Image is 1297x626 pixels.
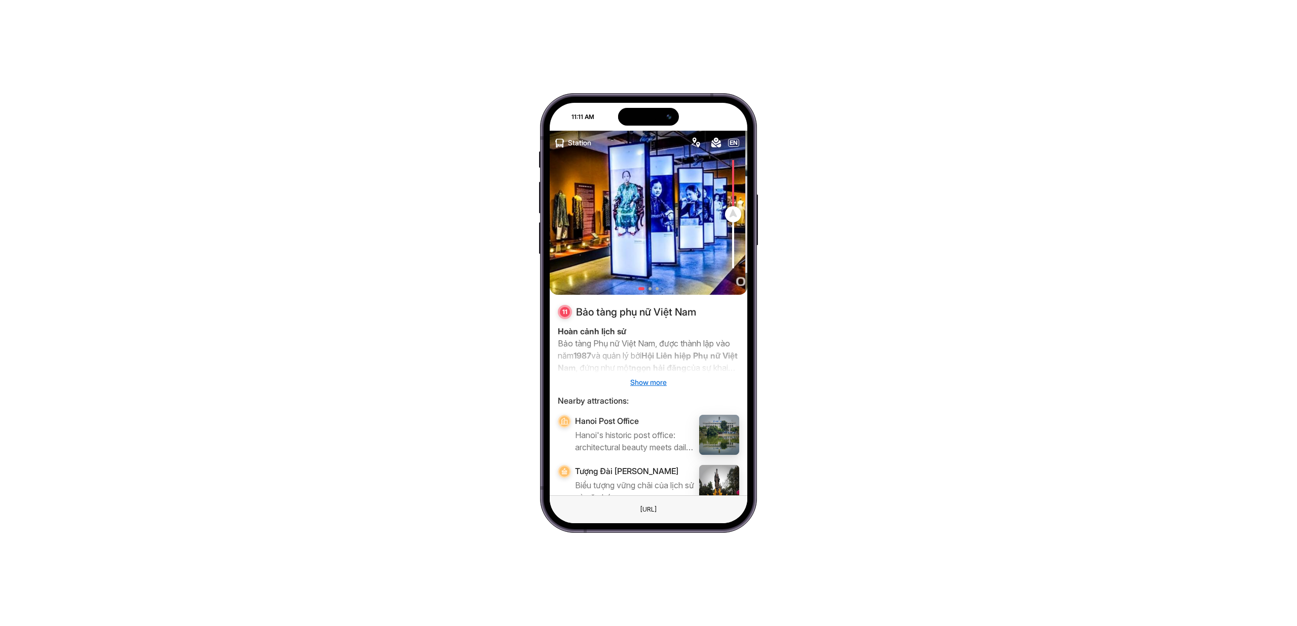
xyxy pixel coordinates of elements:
[638,287,644,290] button: 1
[575,415,695,427] span: Hanoi Post Office
[560,307,570,317] span: 11
[576,305,696,319] h1: Bảo tàng phụ nữ Việt Nam
[729,139,739,146] span: EN
[699,465,740,505] img: Tượng Đài Lý Thái Tổ
[656,287,659,290] button: 3
[564,134,595,152] span: Station
[630,378,667,386] span: Show more
[575,465,695,477] span: Tượng Đài [PERSON_NAME]
[558,415,571,428] img: Architectural_M_6CMKFWZDRHND.png
[632,503,665,516] div: This is a fake element. To change the URL just use the Browser text field on the top.
[575,429,695,453] p: Hanoi's historic post office: architectural beauty meets daily life.
[551,112,601,122] div: 11:11 AM
[558,465,571,478] img: Cultural_Histor_KGC2EMPCXFV9.png
[558,395,739,407] span: Nearby attractions :
[648,287,652,290] button: 2
[575,479,695,503] p: Biểu tượng vững chãi của lịch sử và văn hóa [GEOGRAPHIC_DATA].
[728,139,739,147] button: EN
[699,415,740,455] img: Hanoi Post Office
